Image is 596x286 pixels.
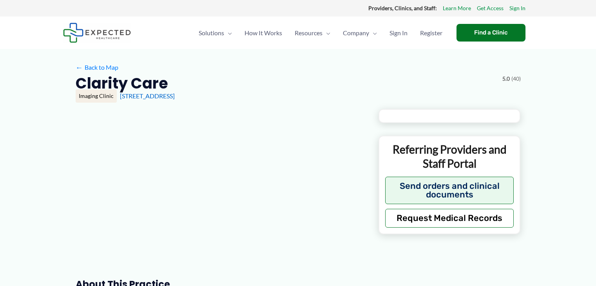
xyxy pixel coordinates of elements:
[76,63,83,71] span: ←
[368,5,437,11] strong: Providers, Clinics, and Staff:
[337,19,383,47] a: CompanyMenu Toggle
[511,74,521,84] span: (40)
[63,23,131,43] img: Expected Healthcare Logo - side, dark font, small
[76,62,118,73] a: ←Back to Map
[224,19,232,47] span: Menu Toggle
[457,24,525,42] a: Find a Clinic
[477,3,504,13] a: Get Access
[288,19,337,47] a: ResourcesMenu Toggle
[385,142,514,171] p: Referring Providers and Staff Portal
[420,19,442,47] span: Register
[76,74,168,93] h2: Clarity Care
[414,19,449,47] a: Register
[509,3,525,13] a: Sign In
[343,19,369,47] span: Company
[385,177,514,204] button: Send orders and clinical documents
[389,19,408,47] span: Sign In
[199,19,224,47] span: Solutions
[502,74,510,84] span: 5.0
[443,3,471,13] a: Learn More
[120,92,175,100] a: [STREET_ADDRESS]
[238,19,288,47] a: How It Works
[385,209,514,228] button: Request Medical Records
[245,19,282,47] span: How It Works
[369,19,377,47] span: Menu Toggle
[76,89,117,103] div: Imaging Clinic
[295,19,322,47] span: Resources
[192,19,238,47] a: SolutionsMenu Toggle
[383,19,414,47] a: Sign In
[192,19,449,47] nav: Primary Site Navigation
[322,19,330,47] span: Menu Toggle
